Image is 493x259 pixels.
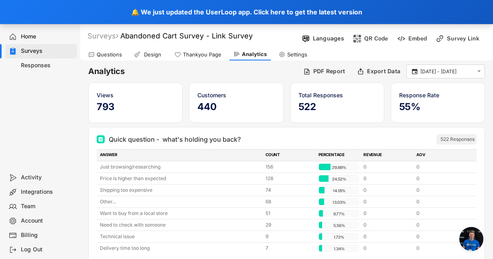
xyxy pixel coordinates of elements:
div: Need to check with someone [100,221,261,229]
div: Integrations [21,188,74,196]
div: COUNT [266,152,314,159]
div: 1.34% [321,245,357,252]
div: PDF Report [313,68,345,75]
div: Settings [287,51,307,58]
h6: Analytics [88,66,297,77]
div: 51 [266,210,314,217]
div: Response Rate [399,91,477,99]
div: Total Responses [298,91,376,99]
text:  [412,68,418,75]
div: Activity [21,174,74,181]
div: 0 [363,198,412,205]
div: Survey Link [447,35,487,42]
div: 24.52% [321,175,357,183]
div: 14.18% [321,187,357,194]
div: Log Out [21,246,74,253]
div: Delivery time too long [100,245,261,252]
h5: 793 [97,101,174,113]
div: 522 Responses [440,136,475,143]
div: QR Code [364,35,388,42]
div: 29 [266,221,314,229]
div: Languages [313,35,344,42]
div: Technical issue [100,233,261,240]
div: 156 [266,163,314,171]
div: 0 [416,221,465,229]
h5: 440 [197,101,275,113]
div: ANSWER [100,152,261,159]
button:  [411,68,418,75]
div: 0 [363,175,412,182]
text:  [477,68,481,75]
div: Embed [408,35,427,42]
div: 0 [416,175,465,182]
div: AOV [416,152,465,159]
div: Views [97,91,174,99]
div: Home [21,33,74,40]
div: 13.03% [321,199,357,206]
div: 0 [416,210,465,217]
div: 1.72% [321,233,357,241]
div: Just browsing/researching [100,163,261,171]
div: 0 [416,187,465,194]
div: 0 [363,233,412,240]
div: Thankyou Page [183,51,221,58]
div: 9.77% [321,210,357,217]
img: EmbedMinor.svg [397,34,406,43]
div: Shipping too expensive [100,187,261,194]
div: Surveys [87,31,118,40]
div: Questions [97,51,122,58]
div: 74 [266,187,314,194]
font: Abandoned Cart Survey - Link Survey [120,32,253,40]
div: 0 [416,163,465,171]
div: 128 [266,175,314,182]
div: Other... [100,198,261,205]
div: 5.56% [321,222,357,229]
div: 9 [266,233,314,240]
div: 68 [266,198,314,205]
div: 0 [416,198,465,205]
div: 0 [363,245,412,252]
div: Design [142,51,162,58]
div: Want to buy from a local store [100,210,261,217]
h5: 55% [399,101,477,113]
div: Responses [21,62,74,69]
div: Surveys [21,47,74,55]
img: LinkMinor.svg [436,34,444,43]
div: Customers [197,91,275,99]
div: 0 [363,187,412,194]
div: Price is higher than expected [100,175,261,182]
div: 0 [363,210,412,217]
a: Open chat [459,227,483,251]
div: 0 [416,233,465,240]
div: Export Data [367,68,400,75]
div: Team [21,203,74,210]
div: 0 [416,245,465,252]
div: PERCENTAGE [319,152,359,159]
button:  [475,68,483,75]
img: Multi Select [98,137,103,142]
div: 0 [363,163,412,171]
div: Analytics [242,51,267,58]
div: 29.89% [321,164,357,171]
img: Language%20Icon.svg [302,34,310,43]
div: Account [21,217,74,225]
div: Quick question - what's holding you back? [109,135,241,144]
div: REVENUE [363,152,412,159]
h5: 522 [298,101,376,113]
input: Select Date Range [420,68,473,76]
div: 7 [266,245,314,252]
div: Billing [21,231,74,239]
div: 0 [363,221,412,229]
img: ShopcodesMajor.svg [353,34,361,43]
